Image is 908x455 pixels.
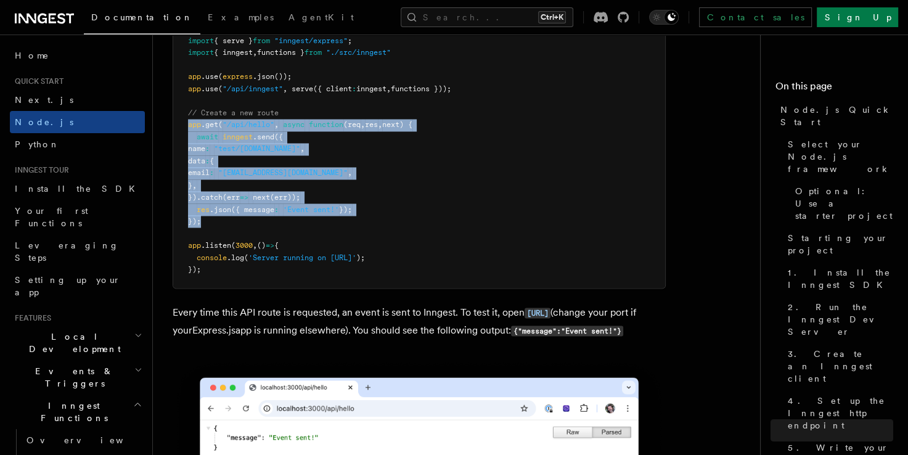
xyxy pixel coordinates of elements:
span: app [188,72,201,81]
span: 3000 [235,240,253,249]
span: , [253,240,257,249]
span: Node.js Quick Start [780,104,893,128]
code: [URL] [525,308,550,318]
span: .json [210,205,231,213]
span: .send [253,133,274,141]
span: Setting up your app [15,275,121,297]
a: Starting your project [783,227,893,261]
span: .json [253,72,274,81]
span: from [305,48,322,57]
span: next) { [382,120,412,129]
span: { serve } [214,36,253,45]
span: , [387,84,391,93]
span: Documentation [91,12,193,22]
a: Sign Up [817,7,898,27]
button: Search...Ctrl+K [401,7,573,27]
a: 2. Run the Inngest Dev Server [783,296,893,343]
span: () [257,240,266,249]
span: , [361,120,365,129]
span: { inngest [214,48,253,57]
span: Starting your project [788,232,893,256]
h4: On this page [775,79,893,99]
span: : [205,157,210,165]
span: Select your Node.js framework [788,138,893,175]
span: Features [10,313,51,323]
span: inngest [356,84,387,93]
span: Inngest Functions [10,400,133,424]
span: "./src/inngest" [326,48,391,57]
span: Node.js [15,117,73,127]
span: : [274,205,279,213]
span: , [283,84,287,93]
span: ({ [274,133,283,141]
span: 1. Install the Inngest SDK [788,266,893,291]
span: Optional: Use a starter project [795,185,893,222]
span: .get [201,120,218,129]
span: : [210,168,214,177]
span: "[EMAIL_ADDRESS][DOMAIN_NAME]" [218,168,348,177]
span: Install the SDK [15,184,142,194]
span: { [274,240,279,249]
span: app [188,240,201,249]
a: Next.js [10,89,145,111]
button: Local Development [10,326,145,360]
span: Your first Functions [15,206,88,228]
span: : [205,144,210,153]
span: app [188,84,201,93]
a: Install the SDK [10,178,145,200]
a: Leveraging Steps [10,234,145,269]
span: // Create a new route [188,109,279,117]
span: function [309,120,343,129]
span: await [197,133,218,141]
span: app [188,120,201,129]
span: .log [227,253,244,261]
span: AgentKit [288,12,354,22]
button: Toggle dark mode [649,10,679,25]
span: .listen [201,240,231,249]
span: }); [188,264,201,273]
span: ({ message [231,205,274,213]
span: ({ client [313,84,352,93]
span: Leveraging Steps [15,240,119,263]
a: Your first Functions [10,200,145,234]
span: ( [218,72,223,81]
code: {"message":"Event sent!"} [511,326,623,336]
span: Local Development [10,330,134,355]
span: "inngest/express" [274,36,348,45]
span: => [266,240,274,249]
span: , [192,181,197,189]
span: import [188,36,214,45]
span: Inngest tour [10,165,69,175]
a: Select your Node.js framework [783,133,893,180]
a: [URL] [525,306,550,318]
span: 4. Set up the Inngest http endpoint [788,395,893,432]
a: Examples [200,4,281,33]
a: Overview [22,429,145,451]
span: "/api/inngest" [223,84,283,93]
span: (err [223,192,240,201]
span: 3. Create an Inngest client [788,348,893,385]
span: , [274,120,279,129]
p: Every time this API route is requested, an event is sent to Inngest. To test it, open (change you... [173,303,666,339]
span: "/api/hello" [223,120,274,129]
span: 2. Run the Inngest Dev Server [788,301,893,338]
span: (req [343,120,361,129]
kbd: Ctrl+K [538,11,566,23]
span: functions })); [391,84,451,93]
span: , [300,144,305,153]
span: ()); [274,72,292,81]
span: : [352,84,356,93]
span: Quick start [10,76,63,86]
span: ( [231,240,235,249]
span: functions } [257,48,305,57]
span: Overview [27,435,153,445]
a: Node.js [10,111,145,133]
span: ( [218,84,223,93]
span: , [253,48,257,57]
span: Examples [208,12,274,22]
a: Documentation [84,4,200,35]
span: } [188,181,192,189]
span: ); [356,253,365,261]
span: ( [244,253,248,261]
span: res [365,120,378,129]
